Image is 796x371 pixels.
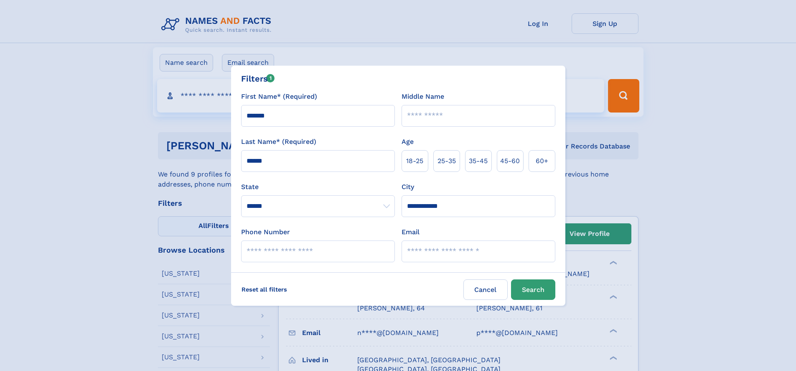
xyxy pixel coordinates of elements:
label: First Name* (Required) [241,92,317,102]
label: Middle Name [402,92,444,102]
span: 45‑60 [500,156,520,166]
span: 35‑45 [469,156,488,166]
span: 25‑35 [437,156,456,166]
label: Cancel [463,279,508,300]
button: Search [511,279,555,300]
label: Age [402,137,414,147]
label: Email [402,227,420,237]
span: 18‑25 [406,156,423,166]
span: 60+ [536,156,548,166]
label: City [402,182,414,192]
label: State [241,182,395,192]
div: Filters [241,72,275,85]
label: Last Name* (Required) [241,137,316,147]
label: Phone Number [241,227,290,237]
label: Reset all filters [236,279,292,299]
